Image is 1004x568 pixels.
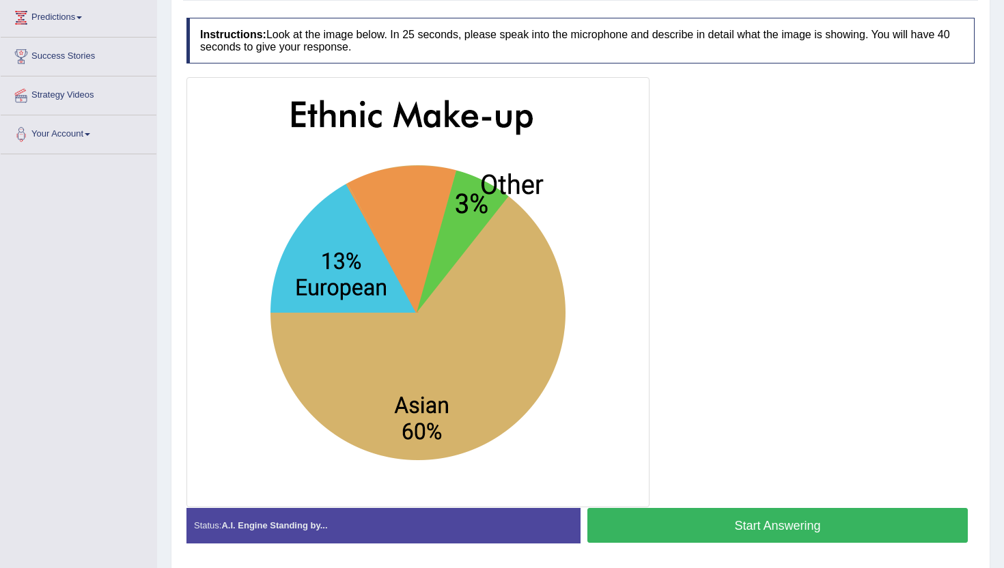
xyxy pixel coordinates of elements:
b: Instructions: [200,29,266,40]
a: Strategy Videos [1,76,156,111]
a: Success Stories [1,38,156,72]
strong: A.I. Engine Standing by... [221,520,327,530]
h4: Look at the image below. In 25 seconds, please speak into the microphone and describe in detail w... [186,18,975,63]
div: Status: [186,508,581,543]
button: Start Answering [587,508,968,543]
a: Your Account [1,115,156,150]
